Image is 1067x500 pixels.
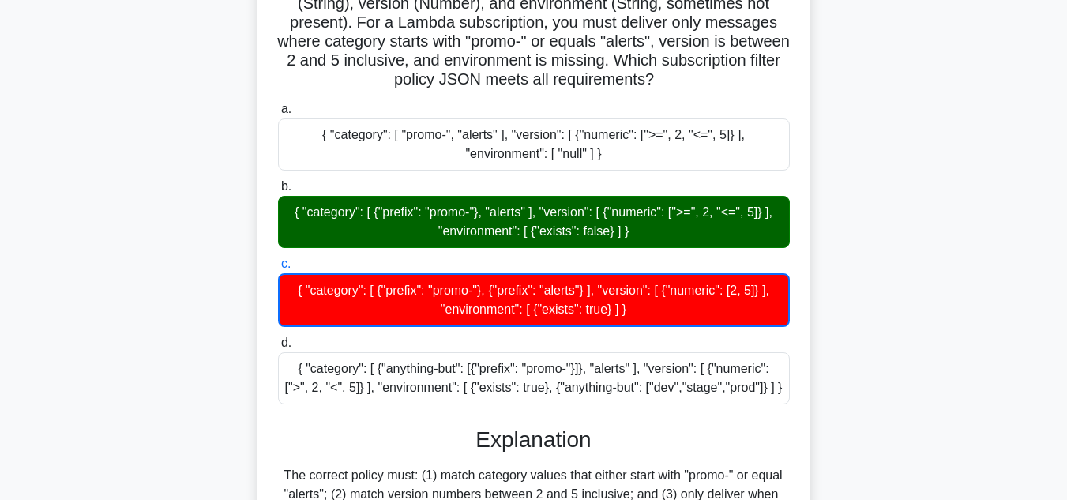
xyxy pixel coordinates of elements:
div: { "category": [ {"prefix": "promo-"}, "alerts" ], "version": [ {"numeric": [">=", 2, "<=", 5]} ],... [278,196,790,248]
span: d. [281,336,291,349]
div: { "category": [ "promo-", "alerts" ], "version": [ {"numeric": [">=", 2, "<=", 5]} ], "environmen... [278,118,790,171]
span: c. [281,257,291,270]
h3: Explanation [287,427,780,453]
span: b. [281,179,291,193]
div: { "category": [ {"anything-but": [{"prefix": "promo-"}]}, "alerts" ], "version": [ {"numeric": ["... [278,352,790,404]
div: { "category": [ {"prefix": "promo-"}, {"prefix": "alerts"} ], "version": [ {"numeric": [2, 5]} ],... [278,273,790,327]
span: a. [281,102,291,115]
